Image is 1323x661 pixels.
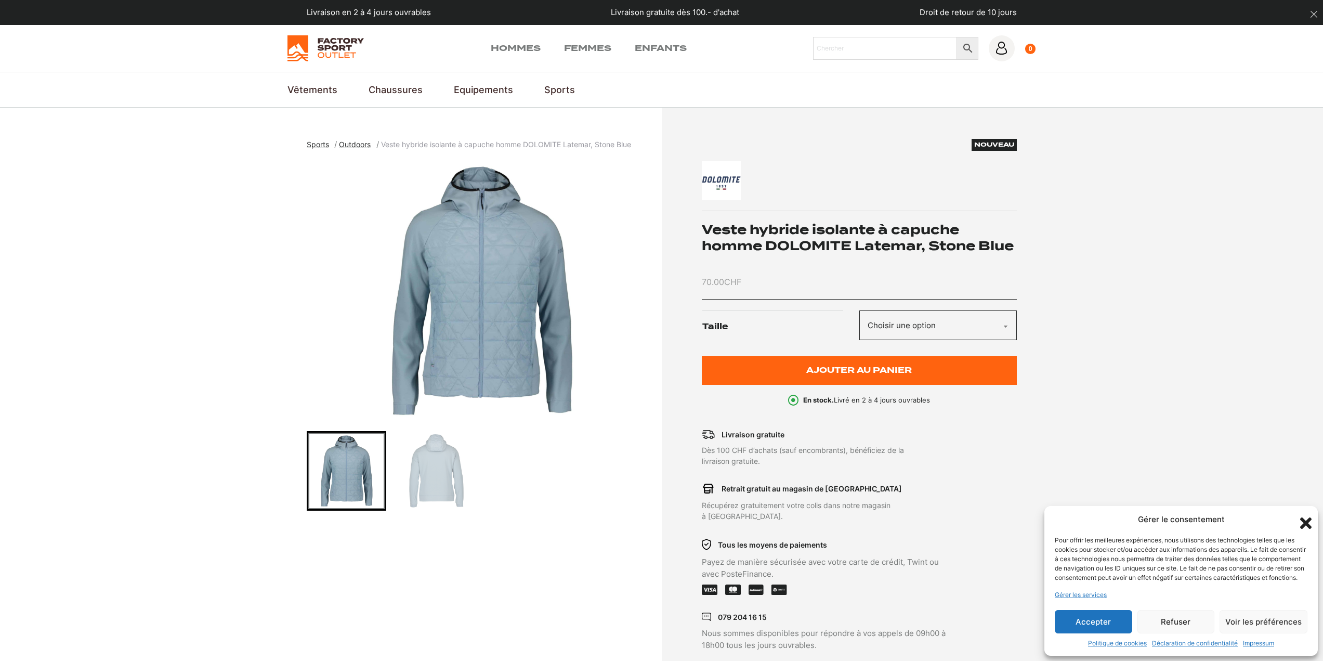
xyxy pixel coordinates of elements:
[307,431,386,511] div: Go to slide 1
[1088,639,1147,648] a: Politique de cookies
[1297,514,1307,525] div: Fermer la boîte de dialogue
[381,140,631,149] span: Veste hybride isolante à capuche homme DOLOMITE Latemar, Stone Blue
[803,396,834,404] b: En stock.
[307,140,335,149] a: Sports
[724,277,741,287] span: CHF
[287,83,337,97] a: Vêtements
[806,366,912,375] span: Ajouter au panier
[718,612,767,623] p: 079 204 16 15
[1055,590,1107,600] a: Gérer les services
[722,429,784,440] p: Livraison gratuite
[454,83,513,97] a: Equipements
[718,539,827,550] p: Tous les moyens de paiements
[702,356,1017,385] button: Ajouter au panier
[1055,610,1132,633] button: Accepter
[491,42,541,55] a: Hommes
[974,140,1014,148] span: Nouveau
[813,37,957,60] input: Chercher
[339,140,371,149] span: Outdoors
[702,445,953,466] p: Dès 100 CHF d’achats (sauf encombrants), bénéficiez de la livraison gratuite.
[307,140,329,149] span: Sports
[920,7,1017,19] p: Droit de retour de 10 jours
[1025,44,1036,54] div: 0
[1138,514,1225,526] div: Gérer le consentement
[369,83,423,97] a: Chaussures
[397,431,476,511] div: Go to slide 2
[702,556,953,580] p: Payez de manière sécurisée avec votre carte de crédit, Twint ou avec PosteFinance.
[702,310,859,343] label: Taille
[635,42,687,55] a: Enfants
[1152,639,1238,648] a: Déclaration de confidentialité
[803,395,930,406] p: Livré en 2 à 4 jours ouvrables
[339,140,376,149] a: Outdoors
[564,42,611,55] a: Femmes
[702,500,953,522] p: Récupérez gratuitement votre colis dans notre magasin à [GEOGRAPHIC_DATA].
[307,139,631,151] nav: breadcrumbs
[702,628,953,651] p: Nous sommes disponibles pour répondre à vos appels de 09h00 à 18h00 tous les jours ouvrables.
[1220,610,1307,633] button: Voir les préférences
[544,83,575,97] a: Sports
[1305,5,1323,23] button: dismiss
[722,483,902,494] p: Retrait gratuit au magasin de [GEOGRAPHIC_DATA]
[307,7,431,19] p: Livraison en 2 à 4 jours ouvrables
[611,7,739,19] p: Livraison gratuite dès 100.- d'achat
[287,35,364,61] img: Factory Sport Outlet
[702,222,1017,254] h1: Veste hybride isolante à capuche homme DOLOMITE Latemar, Stone Blue
[1055,536,1306,582] div: Pour offrir les meilleures expériences, nous utilisons des technologies telles que les cookies po...
[1137,610,1215,633] button: Refuser
[702,277,741,287] bdi: 70.00
[1243,639,1274,648] a: Impressum
[307,161,657,421] div: 1 of 2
